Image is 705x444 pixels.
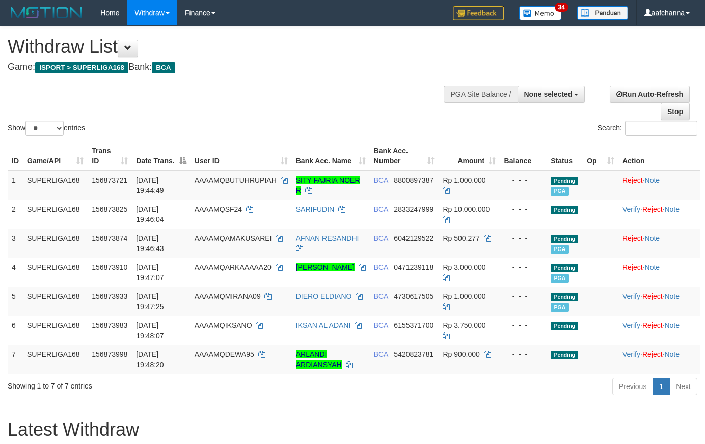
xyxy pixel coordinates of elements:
[504,204,543,214] div: - - -
[88,142,132,171] th: Trans ID: activate to sort column ascending
[504,320,543,330] div: - - -
[664,205,680,213] a: Note
[92,321,127,329] span: 156873983
[443,205,490,213] span: Rp 10.000.000
[296,234,359,242] a: AFNAN RESANDHI
[453,6,504,20] img: Feedback.jpg
[551,322,578,330] span: Pending
[374,350,388,358] span: BCA
[598,121,697,136] label: Search:
[669,378,697,395] a: Next
[374,234,388,242] span: BCA
[8,142,23,171] th: ID
[23,287,88,316] td: SUPERLIGA168
[439,142,500,171] th: Amount: activate to sort column ascending
[618,229,700,258] td: ·
[443,176,485,184] span: Rp 1.000.000
[618,200,700,229] td: · ·
[547,142,583,171] th: Status
[645,234,660,242] a: Note
[195,176,277,184] span: AAAAMQBUTUHRUPIAH
[551,293,578,301] span: Pending
[23,345,88,374] td: SUPERLIGA168
[8,229,23,258] td: 3
[551,274,568,283] span: Marked by aafchhiseyha
[664,350,680,358] a: Note
[551,235,578,243] span: Pending
[8,420,697,440] h1: Latest Withdraw
[8,5,85,20] img: MOTION_logo.png
[443,321,485,329] span: Rp 3.750.000
[92,292,127,300] span: 156873933
[92,263,127,271] span: 156873910
[23,258,88,287] td: SUPERLIGA168
[195,292,261,300] span: AAAAMQMIRANA09
[136,176,164,195] span: [DATE] 19:44:49
[8,377,286,391] div: Showing 1 to 7 of 7 entries
[518,86,585,103] button: None selected
[625,121,697,136] input: Search:
[504,291,543,301] div: - - -
[444,86,517,103] div: PGA Site Balance /
[394,176,433,184] span: Copy 8800897387 to clipboard
[653,378,670,395] a: 1
[504,175,543,185] div: - - -
[374,176,388,184] span: BCA
[296,176,360,195] a: SITY FAJRIA NOER R
[92,350,127,358] span: 156873998
[551,245,568,254] span: Marked by aafsoycanthlai
[8,316,23,345] td: 6
[642,321,663,329] a: Reject
[577,6,628,20] img: panduan.png
[8,258,23,287] td: 4
[551,303,568,312] span: Marked by aafchhiseyha
[8,287,23,316] td: 5
[504,349,543,359] div: - - -
[136,205,164,224] span: [DATE] 19:46:04
[195,321,252,329] span: AAAAMQIKSANO
[195,263,272,271] span: AAAAMQARKAAAAA20
[618,171,700,200] td: ·
[551,206,578,214] span: Pending
[622,176,643,184] a: Reject
[374,292,388,300] span: BCA
[618,345,700,374] td: · ·
[618,142,700,171] th: Action
[394,292,433,300] span: Copy 4730617505 to clipboard
[152,62,175,73] span: BCA
[394,263,433,271] span: Copy 0471239118 to clipboard
[8,345,23,374] td: 7
[132,142,191,171] th: Date Trans.: activate to sort column descending
[519,6,562,20] img: Button%20Memo.svg
[618,258,700,287] td: ·
[370,142,439,171] th: Bank Acc. Number: activate to sort column ascending
[583,142,618,171] th: Op: activate to sort column ascending
[296,263,355,271] a: [PERSON_NAME]
[645,176,660,184] a: Note
[8,200,23,229] td: 2
[642,205,663,213] a: Reject
[612,378,653,395] a: Previous
[136,263,164,282] span: [DATE] 19:47:07
[374,263,388,271] span: BCA
[618,287,700,316] td: · ·
[23,171,88,200] td: SUPERLIGA168
[195,205,242,213] span: AAAAMQSF24
[8,171,23,200] td: 1
[394,321,433,329] span: Copy 6155371700 to clipboard
[664,321,680,329] a: Note
[8,62,460,72] h4: Game: Bank:
[443,263,485,271] span: Rp 3.000.000
[551,351,578,359] span: Pending
[296,321,351,329] a: IKSAN AL ADANI
[25,121,64,136] select: Showentries
[195,234,272,242] span: AAAAMQAMAKUSAREI
[443,350,479,358] span: Rp 900.000
[394,205,433,213] span: Copy 2833247999 to clipboard
[296,292,352,300] a: DIERO ELDIANO
[8,37,460,57] h1: Withdraw List
[524,90,573,98] span: None selected
[661,103,690,120] a: Stop
[500,142,547,171] th: Balance
[191,142,292,171] th: User ID: activate to sort column ascending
